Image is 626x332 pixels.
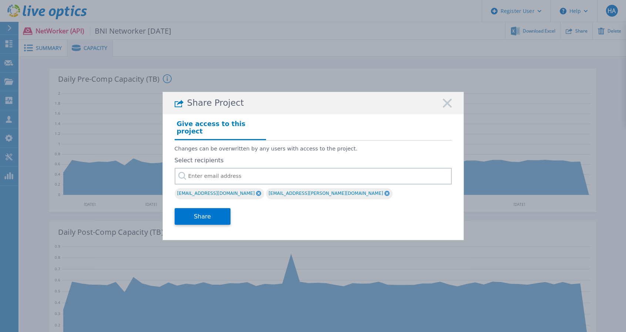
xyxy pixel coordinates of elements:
h4: Give access to this project [175,118,266,140]
span: Share Project [187,98,244,108]
p: Changes can be overwritten by any users with access to the project. [175,146,452,152]
input: Enter email address [175,168,452,184]
label: Select recipients [175,157,452,164]
div: [EMAIL_ADDRESS][DOMAIN_NAME] [175,188,264,199]
button: Share [175,208,230,225]
div: [EMAIL_ADDRESS][PERSON_NAME][DOMAIN_NAME] [266,188,393,199]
